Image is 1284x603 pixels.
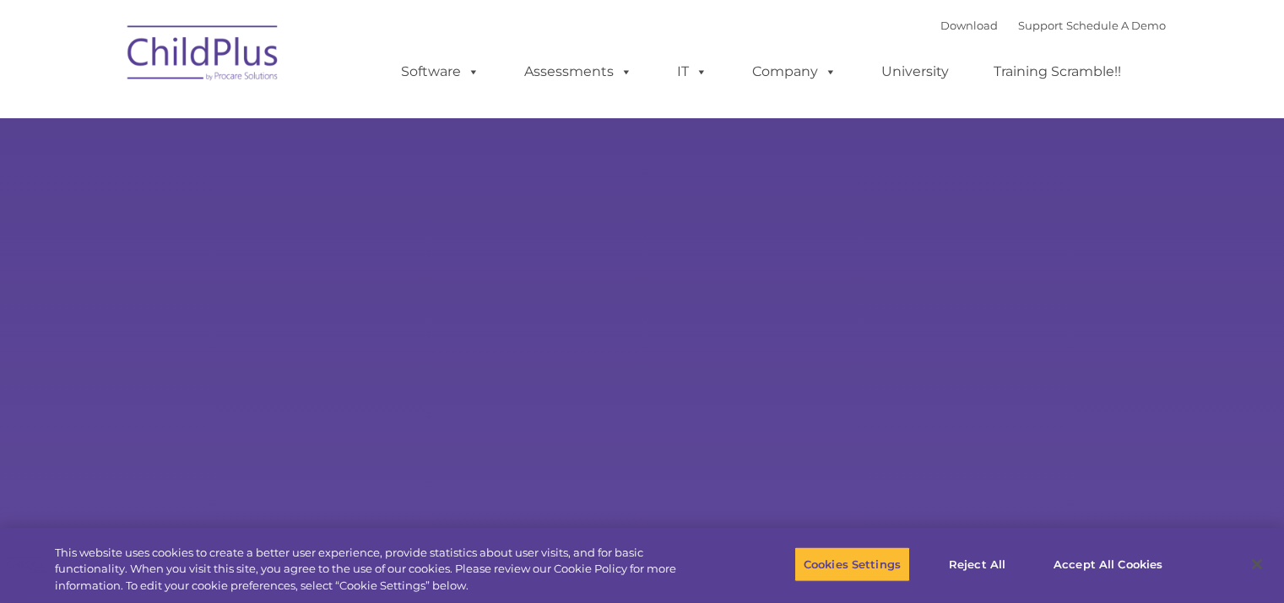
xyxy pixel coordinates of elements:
a: Training Scramble!! [977,55,1138,89]
font: | [940,19,1166,32]
div: This website uses cookies to create a better user experience, provide statistics about user visit... [55,545,707,595]
a: Download [940,19,998,32]
button: Close [1238,546,1276,583]
a: Assessments [507,55,649,89]
a: Support [1018,19,1063,32]
a: Software [384,55,496,89]
a: IT [660,55,724,89]
button: Reject All [924,546,1030,582]
button: Accept All Cookies [1044,546,1172,582]
a: Schedule A Demo [1066,19,1166,32]
button: Cookies Settings [794,546,910,582]
img: ChildPlus by Procare Solutions [119,14,288,98]
a: University [864,55,966,89]
a: Company [735,55,853,89]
